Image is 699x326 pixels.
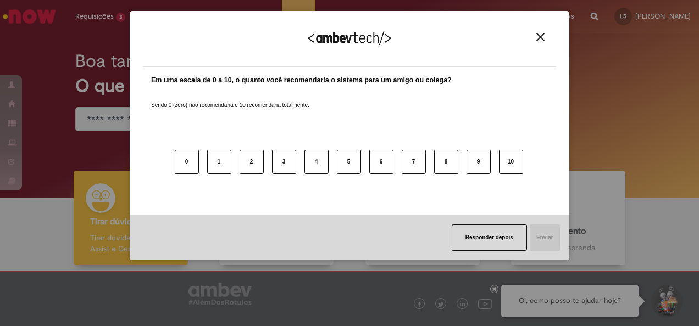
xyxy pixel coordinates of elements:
[452,224,527,251] button: Responder depois
[151,75,452,86] label: Em uma escala de 0 a 10, o quanto você recomendaria o sistema para um amigo ou colega?
[337,150,361,174] button: 5
[499,150,523,174] button: 10
[240,150,264,174] button: 2
[434,150,458,174] button: 8
[533,32,548,42] button: Close
[467,150,491,174] button: 9
[272,150,296,174] button: 3
[175,150,199,174] button: 0
[536,33,545,41] img: Close
[304,150,329,174] button: 4
[207,150,231,174] button: 1
[402,150,426,174] button: 7
[308,31,391,45] img: Logo Ambevtech
[369,150,393,174] button: 6
[151,88,309,109] label: Sendo 0 (zero) não recomendaria e 10 recomendaria totalmente.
